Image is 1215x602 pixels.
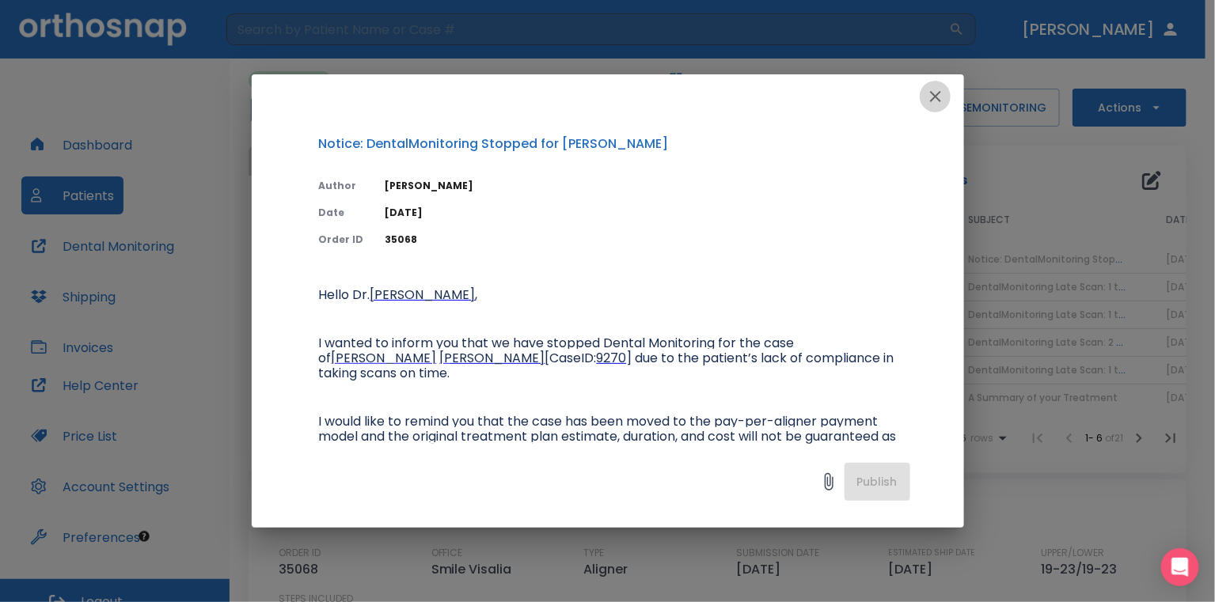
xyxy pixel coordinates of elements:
[319,334,798,367] span: I wanted to inform you that we have stopped Dental Monitoring for the case of
[319,179,366,193] p: Author
[370,286,476,304] span: [PERSON_NAME]
[319,349,898,382] span: ] due to the patient’s lack of compliance in taking scans on time.
[319,412,900,460] span: I would like to remind you that the case has been moved to the pay-per-aligner payment model and ...
[385,179,910,193] p: [PERSON_NAME]
[440,349,545,367] span: [PERSON_NAME]
[597,349,627,367] span: 9270
[597,352,627,365] a: 9270
[319,206,366,220] p: Date
[370,289,476,302] a: [PERSON_NAME]
[385,233,910,247] p: 35068
[319,233,366,247] p: Order ID
[440,352,545,365] a: [PERSON_NAME]
[1161,548,1199,586] div: Open Intercom Messenger
[332,349,437,367] span: [PERSON_NAME]
[319,286,370,304] span: Hello Dr.
[385,206,910,220] p: [DATE]
[332,352,437,365] a: [PERSON_NAME]
[319,134,910,153] p: Notice: DentalMonitoring Stopped for [PERSON_NAME]
[476,286,478,304] span: ,
[545,349,597,367] span: [CaseID:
